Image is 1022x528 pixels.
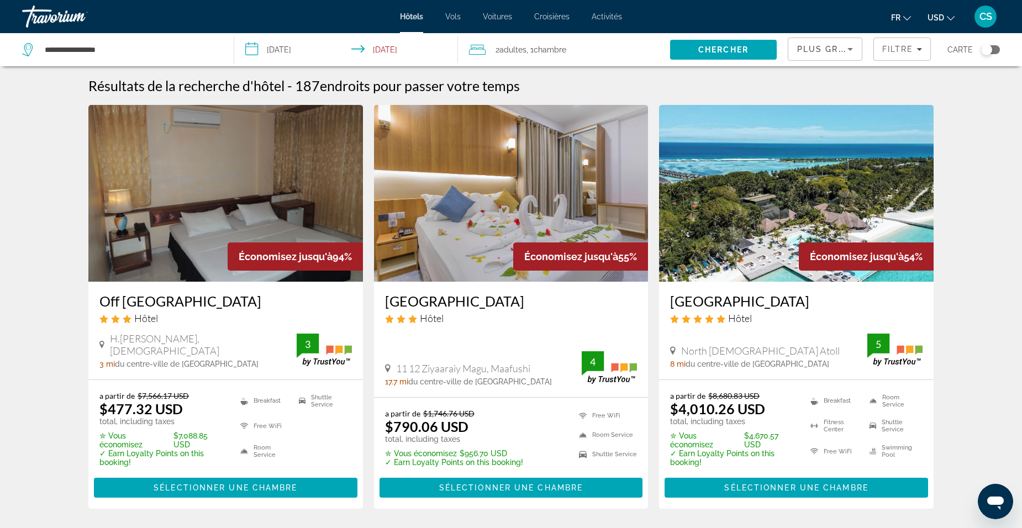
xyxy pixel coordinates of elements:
[891,13,900,22] span: fr
[380,478,643,498] button: Sélectionner une chambre
[799,242,934,271] div: 54%
[728,312,752,324] span: Hôtel
[534,45,566,54] span: Chambre
[234,33,457,66] button: Select check in and out date
[499,45,526,54] span: Adultes
[670,449,797,467] p: ✓ Earn Loyalty Points on this booking!
[88,77,285,94] h1: Résultats de la recherche d'hôtel
[320,77,520,94] span: endroits pour passer votre temps
[385,293,638,309] a: [GEOGRAPHIC_DATA]
[864,391,923,411] li: Room Service
[526,42,566,57] span: , 1
[99,449,226,467] p: ✓ Earn Loyalty Points on this booking!
[681,345,840,357] span: North [DEMOGRAPHIC_DATA] Atoll
[458,33,670,66] button: Travelers: 2 adults, 0 children
[94,480,357,492] a: Sélectionner une chambre
[592,12,622,21] a: Activités
[385,377,408,386] span: 17.7 mi
[665,480,928,492] a: Sélectionner une chambre
[228,242,363,271] div: 94%
[396,362,530,374] span: 11 12 Ziyaaraiy Magu, Maafushi
[380,480,643,492] a: Sélectionner une chambre
[385,449,457,458] span: ✮ Vous économisez
[99,431,171,449] span: ✮ Vous économisez
[670,400,765,417] ins: $4,010.26 USD
[513,242,648,271] div: 55%
[287,77,292,94] span: -
[670,391,705,400] span: a partir de
[99,431,226,449] p: $7,088.85 USD
[408,377,552,386] span: du centre-ville de [GEOGRAPHIC_DATA]
[445,12,461,21] span: Vols
[882,45,914,54] span: Filtre
[110,332,296,357] span: H.[PERSON_NAME], [DEMOGRAPHIC_DATA]
[524,251,618,262] span: Économisez jusqu'à
[573,428,637,442] li: Room Service
[423,409,475,418] del: $1,746.76 USD
[138,391,189,400] del: $7,566.17 USD
[94,478,357,498] button: Sélectionner une chambre
[420,312,444,324] span: Hôtel
[496,42,526,57] span: 2
[297,337,319,351] div: 3
[235,391,293,411] li: Breakfast
[928,9,955,25] button: Change currency
[805,441,863,461] li: Free WiFi
[99,293,352,309] h3: Off [GEOGRAPHIC_DATA]
[670,293,923,309] a: [GEOGRAPHIC_DATA]
[928,13,944,22] span: USD
[979,11,992,22] span: CS
[947,42,973,57] span: Carte
[374,105,649,282] img: Kuredhi Beach Inn
[670,312,923,324] div: 5 star Hotel
[864,416,923,436] li: Shuttle Service
[810,251,904,262] span: Économisez jusqu'à
[978,484,1013,519] iframe: Bouton de lancement de la fenêtre de messagerie
[805,416,863,436] li: Fitness Center
[385,418,468,435] ins: $790.06 USD
[385,458,523,467] p: ✓ Earn Loyalty Points on this booking!
[573,409,637,423] li: Free WiFi
[659,105,934,282] img: Villa Nautica Paradise Island Resort
[99,417,226,426] p: total, including taxes
[400,12,423,21] a: Hôtels
[385,435,523,443] p: total, including taxes
[99,391,135,400] span: a partir de
[670,417,797,426] p: total, including taxes
[154,483,297,492] span: Sélectionner une chambre
[670,360,686,368] span: 8 mi
[582,355,604,368] div: 4
[670,431,797,449] p: $4,670.57 USD
[686,360,829,368] span: du centre-ville de [GEOGRAPHIC_DATA]
[867,334,923,366] img: TrustYou guest rating badge
[297,334,352,366] img: TrustYou guest rating badge
[891,9,911,25] button: Change language
[385,449,523,458] p: $956.70 USD
[670,40,776,60] button: Search
[724,483,868,492] span: Sélectionner une chambre
[665,478,928,498] button: Sélectionner une chambre
[295,77,520,94] h2: 187
[867,337,889,351] div: 5
[99,400,183,417] ins: $477.32 USD
[670,431,741,449] span: ✮ Vous économisez
[385,312,638,324] div: 3 star Hotel
[88,105,363,282] a: Off Day Inn Hotel
[239,251,333,262] span: Économisez jusqu'à
[483,12,512,21] a: Voitures
[873,38,931,61] button: Filters
[115,360,259,368] span: du centre-ville de [GEOGRAPHIC_DATA]
[573,447,637,461] li: Shuttle Service
[708,391,760,400] del: $8,680.83 USD
[797,43,853,56] mat-select: Sort by
[534,12,570,21] a: Croisières
[235,416,293,436] li: Free WiFi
